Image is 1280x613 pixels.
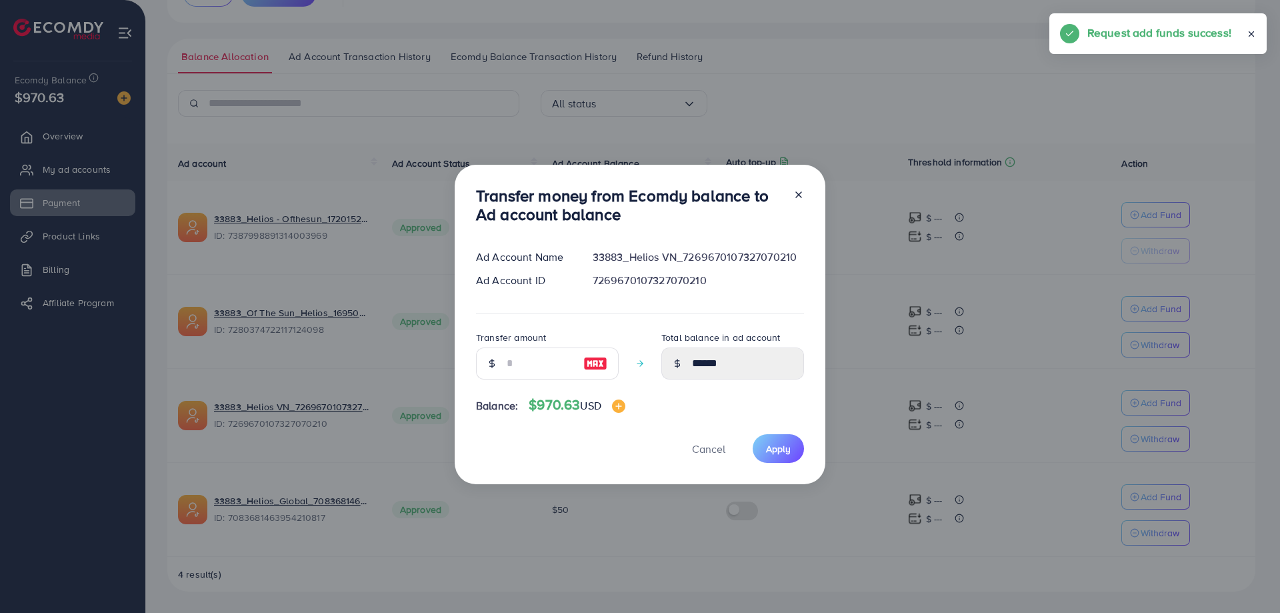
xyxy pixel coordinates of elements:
[582,273,815,288] div: 7269670107327070210
[476,398,518,414] span: Balance:
[1087,24,1231,41] h5: Request add funds success!
[476,186,783,225] h3: Transfer money from Ecomdy balance to Ad account balance
[753,434,804,463] button: Apply
[465,249,582,265] div: Ad Account Name
[582,249,815,265] div: 33883_Helios VN_7269670107327070210
[580,398,601,413] span: USD
[465,273,582,288] div: Ad Account ID
[1223,553,1270,603] iframe: Chat
[583,356,607,372] img: image
[692,442,725,456] span: Cancel
[529,397,625,414] h4: $970.63
[661,331,780,344] label: Total balance in ad account
[675,434,742,463] button: Cancel
[612,400,625,413] img: image
[476,331,546,344] label: Transfer amount
[766,442,791,456] span: Apply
